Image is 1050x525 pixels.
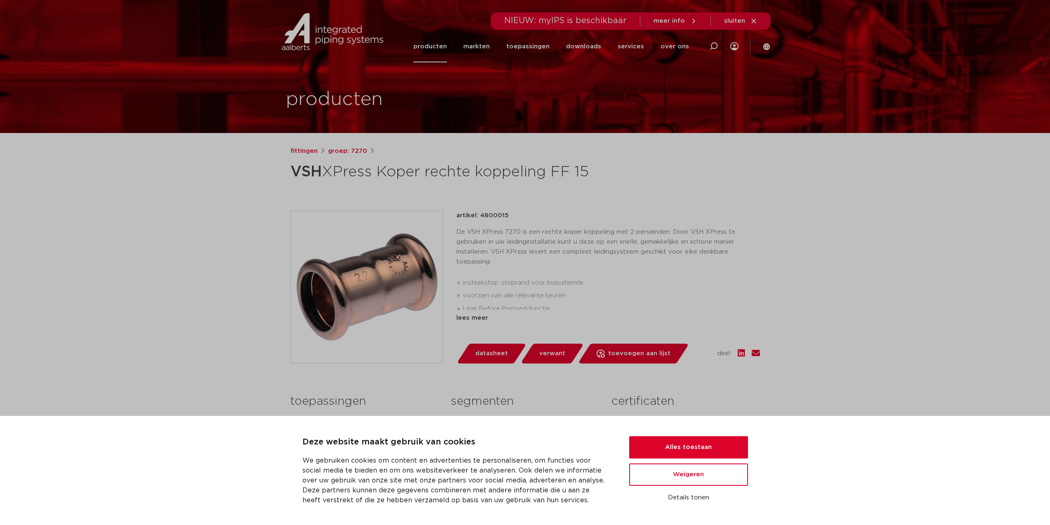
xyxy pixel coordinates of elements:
[724,18,745,24] span: sluiten
[506,31,550,62] a: toepassingen
[290,164,322,179] strong: VSH
[717,349,731,359] span: deel:
[463,31,490,62] a: markten
[290,146,318,156] a: fittingen
[456,211,509,221] p: artikel: 4800015
[618,31,644,62] a: services
[566,31,601,62] a: downloads
[328,146,367,156] a: groep: 7270
[611,393,760,410] h3: certificaten
[724,17,757,25] a: sluiten
[290,393,439,410] h3: toepassingen
[539,347,565,360] span: verwant
[475,347,508,360] span: datasheet
[520,344,584,363] a: verwant
[629,463,748,486] button: Weigeren
[456,344,526,363] a: datasheet
[463,276,760,290] li: insteekstop: stoprand voor buisuiteinde
[290,159,600,184] h1: XPress Koper rechte koppeling FF 15
[654,17,697,25] a: meer info
[291,211,443,363] img: Product Image for VSH XPress Koper rechte koppeling FF 15
[451,393,599,410] h3: segmenten
[629,436,748,458] button: Alles toestaan
[608,347,670,360] span: toevoegen aan lijst
[302,456,609,505] p: We gebruiken cookies om content en advertenties te personaliseren, om functies voor social media ...
[413,31,447,62] a: producten
[456,227,760,267] p: De VSH XPress 7270 is een rechte koper koppeling met 2 perseinden. Door VSH XPress te gebruiken i...
[286,86,383,113] h1: producten
[463,289,760,302] li: voorzien van alle relevante keuren
[413,31,689,62] nav: Menu
[456,313,760,323] div: lees meer
[661,31,689,62] a: over ons
[629,491,748,505] button: Details tonen
[302,436,609,449] p: Deze website maakt gebruik van cookies
[654,18,685,24] span: meer info
[504,17,627,25] span: NIEUW: myIPS is beschikbaar
[463,302,760,316] li: Leak Before Pressed-functie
